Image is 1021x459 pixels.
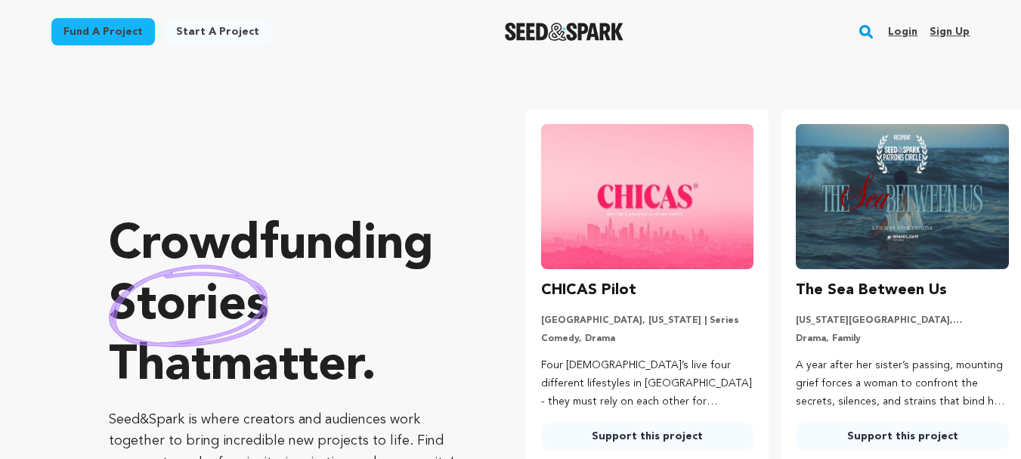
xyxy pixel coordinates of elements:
a: Support this project [796,423,1009,450]
img: CHICAS Pilot image [541,124,754,269]
h3: The Sea Between Us [796,278,947,302]
p: A year after her sister’s passing, mounting grief forces a woman to confront the secrets, silence... [796,357,1009,411]
a: Fund a project [51,18,155,45]
p: [US_STATE][GEOGRAPHIC_DATA], [US_STATE] | Film Short [796,315,1009,327]
a: Login [888,20,917,44]
img: The Sea Between Us image [796,124,1009,269]
a: Support this project [541,423,754,450]
p: Drama, Family [796,333,1009,345]
img: Seed&Spark Logo Dark Mode [505,23,623,41]
img: hand sketched image [109,265,268,347]
a: Sign up [930,20,970,44]
p: Four [DEMOGRAPHIC_DATA]’s live four different lifestyles in [GEOGRAPHIC_DATA] - they must rely on... [541,357,754,411]
h3: CHICAS Pilot [541,278,636,302]
p: [GEOGRAPHIC_DATA], [US_STATE] | Series [541,315,754,327]
a: Seed&Spark Homepage [505,23,623,41]
span: matter [211,343,361,391]
p: Crowdfunding that . [109,216,466,397]
a: Start a project [164,18,271,45]
p: Comedy, Drama [541,333,754,345]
